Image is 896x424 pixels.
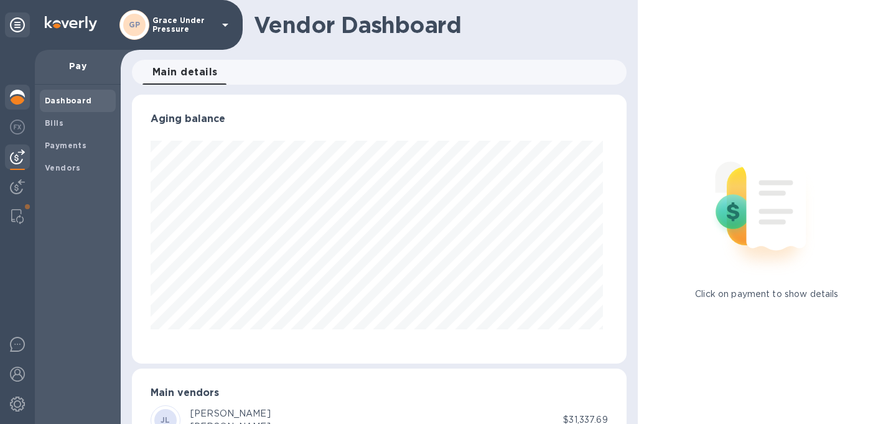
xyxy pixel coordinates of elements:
[45,163,81,172] b: Vendors
[695,288,838,301] p: Click on payment to show details
[152,16,215,34] p: Grace Under Pressure
[10,120,25,134] img: Foreign exchange
[151,387,608,399] h3: Main vendors
[45,16,97,31] img: Logo
[152,64,218,81] span: Main details
[45,60,111,72] p: Pay
[254,12,618,38] h1: Vendor Dashboard
[129,20,141,29] b: GP
[5,12,30,37] div: Unpin categories
[190,407,271,420] div: [PERSON_NAME]
[45,96,92,105] b: Dashboard
[151,113,608,125] h3: Aging balance
[45,118,63,128] b: Bills
[45,141,86,150] b: Payments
